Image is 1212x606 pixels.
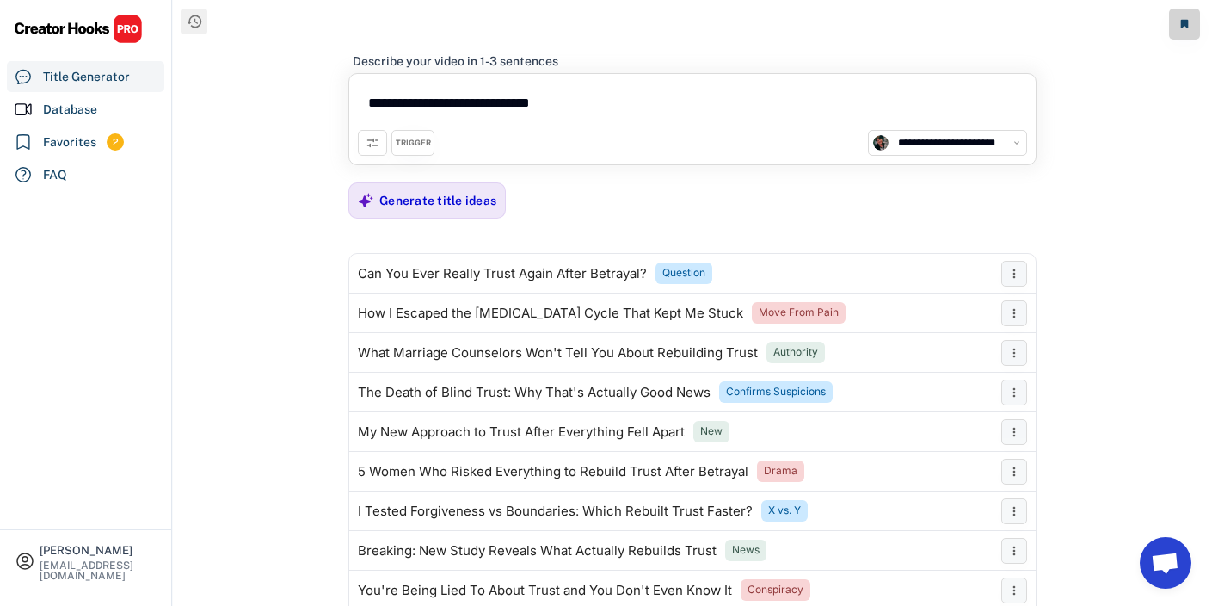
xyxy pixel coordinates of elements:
[1140,537,1191,589] a: Open chat
[358,504,753,518] div: I Tested Forgiveness vs Boundaries: Which Rebuilt Trust Faster?
[726,385,826,399] div: Confirms Suspicions
[396,138,431,149] div: TRIGGER
[358,465,748,479] div: 5 Women Who Risked Everything to Rebuild Trust After Betrayal
[764,464,797,479] div: Drama
[379,193,496,208] div: Generate title ideas
[732,543,760,558] div: News
[40,560,157,581] div: [EMAIL_ADDRESS][DOMAIN_NAME]
[748,583,803,597] div: Conspiracy
[14,14,143,44] img: CHPRO%20Logo.svg
[358,584,732,597] div: You're Being Lied To About Trust and You Don't Even Know It
[40,545,157,556] div: [PERSON_NAME]
[43,68,130,86] div: Title Generator
[873,135,889,151] img: channels4_profile.jpg
[358,267,647,281] div: Can You Ever Really Trust Again After Betrayal?
[353,53,558,69] div: Describe your video in 1-3 sentences
[700,424,723,439] div: New
[662,266,705,281] div: Question
[773,345,818,360] div: Authority
[43,133,96,151] div: Favorites
[768,504,801,518] div: X vs. Y
[358,386,711,399] div: The Death of Blind Trust: Why That's Actually Good News
[358,346,758,360] div: What Marriage Counselors Won't Tell You About Rebuilding Trust
[358,306,743,320] div: How I Escaped the [MEDICAL_DATA] Cycle That Kept Me Stuck
[759,306,839,320] div: Move From Pain
[43,101,97,119] div: Database
[358,544,717,558] div: Breaking: New Study Reveals What Actually Rebuilds Trust
[107,135,124,150] div: 2
[358,425,685,439] div: My New Approach to Trust After Everything Fell Apart
[43,166,67,184] div: FAQ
